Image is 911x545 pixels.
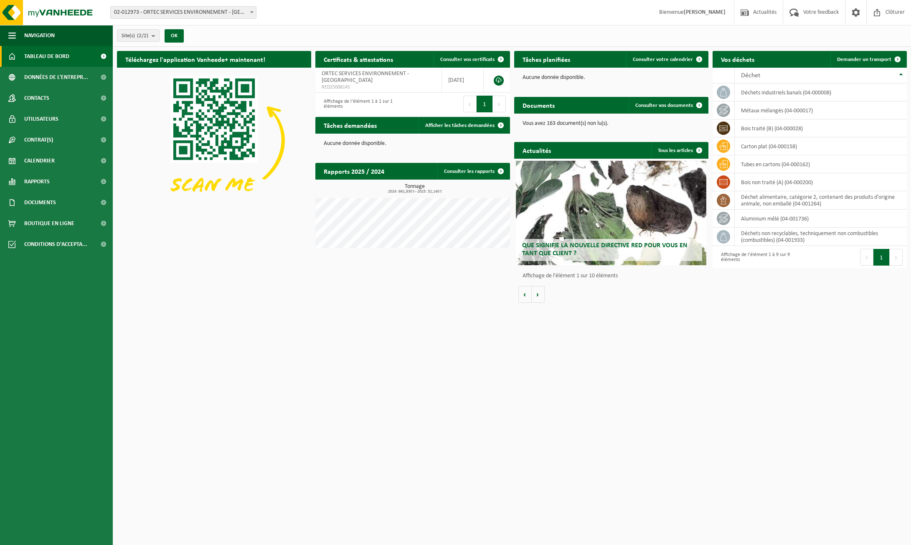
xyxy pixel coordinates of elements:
[24,88,49,109] span: Contacts
[315,163,393,179] h2: Rapports 2025 / 2024
[320,190,510,194] span: 2024: 661,830 t - 2025: 32,140 t
[735,155,907,173] td: tubes en cartons (04-000162)
[434,51,509,68] a: Consulter vos certificats
[626,51,708,68] a: Consulter votre calendrier
[514,142,559,158] h2: Actualités
[735,173,907,191] td: bois non traité (A) (04-000200)
[741,72,760,79] span: Déchet
[315,51,401,67] h2: Certificats & attestations
[320,184,510,194] h3: Tonnage
[165,29,184,43] button: OK
[137,33,148,38] count: (2/2)
[629,97,708,114] a: Consulter vos documents
[518,286,532,303] button: Vorige
[24,25,55,46] span: Navigation
[684,9,726,15] strong: [PERSON_NAME]
[514,97,563,113] h2: Documents
[735,84,907,101] td: déchets industriels banals (04-000008)
[322,84,435,91] span: RED25008145
[493,96,506,112] button: Next
[315,117,385,133] h2: Tâches demandées
[522,242,688,257] span: Que signifie la nouvelle directive RED pour vous en tant que client ?
[735,119,907,137] td: bois traité (B) (04-000028)
[523,121,700,127] p: Vous avez 163 document(s) non lu(s).
[463,96,477,112] button: Previous
[635,103,693,108] span: Consulter vos documents
[735,191,907,210] td: déchet alimentaire, catégorie 2, contenant des produits d'origine animale, non emballé (04-001264)
[633,57,693,62] span: Consulter votre calendrier
[24,67,88,88] span: Données de l'entrepr...
[111,7,256,18] span: 02-012973 - ORTEC SERVICES ENVIRONNEMENT - AMIENS
[873,249,890,266] button: 1
[717,248,806,266] div: Affichage de l'élément 1 à 9 sur 9 éléments
[523,273,704,279] p: Affichage de l'élément 1 sur 10 éléments
[440,57,495,62] span: Consulter vos certificats
[24,171,50,192] span: Rapports
[24,234,87,255] span: Conditions d'accepta...
[477,96,493,112] button: 1
[122,30,148,42] span: Site(s)
[24,129,53,150] span: Contrat(s)
[651,142,708,159] a: Tous les articles
[735,228,907,246] td: déchets non recyclables, techniquement non combustibles (combustibles) (04-001933)
[320,95,409,113] div: Affichage de l'élément 1 à 1 sur 1 éléments
[890,249,903,266] button: Next
[24,109,58,129] span: Utilisateurs
[516,161,706,265] a: Que signifie la nouvelle directive RED pour vous en tant que client ?
[735,101,907,119] td: métaux mélangés (04-000017)
[437,163,509,180] a: Consulter les rapports
[735,210,907,228] td: aluminium mêlé (04-001736)
[24,46,69,67] span: Tableau de bord
[735,137,907,155] td: carton plat (04-000158)
[837,57,891,62] span: Demander un transport
[860,249,873,266] button: Previous
[117,51,274,67] h2: Téléchargez l'application Vanheede+ maintenant!
[442,68,484,93] td: [DATE]
[523,75,700,81] p: Aucune donnée disponible.
[117,29,160,42] button: Site(s)(2/2)
[24,150,55,171] span: Calendrier
[24,213,74,234] span: Boutique en ligne
[830,51,906,68] a: Demander un transport
[324,141,501,147] p: Aucune donnée disponible.
[419,117,509,134] a: Afficher les tâches demandées
[532,286,545,303] button: Volgende
[713,51,763,67] h2: Vos déchets
[24,192,56,213] span: Documents
[117,68,311,213] img: Download de VHEPlus App
[514,51,579,67] h2: Tâches planifiées
[110,6,256,19] span: 02-012973 - ORTEC SERVICES ENVIRONNEMENT - AMIENS
[322,71,409,84] span: ORTEC SERVICES ENVIRONNEMENT - [GEOGRAPHIC_DATA]
[425,123,495,128] span: Afficher les tâches demandées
